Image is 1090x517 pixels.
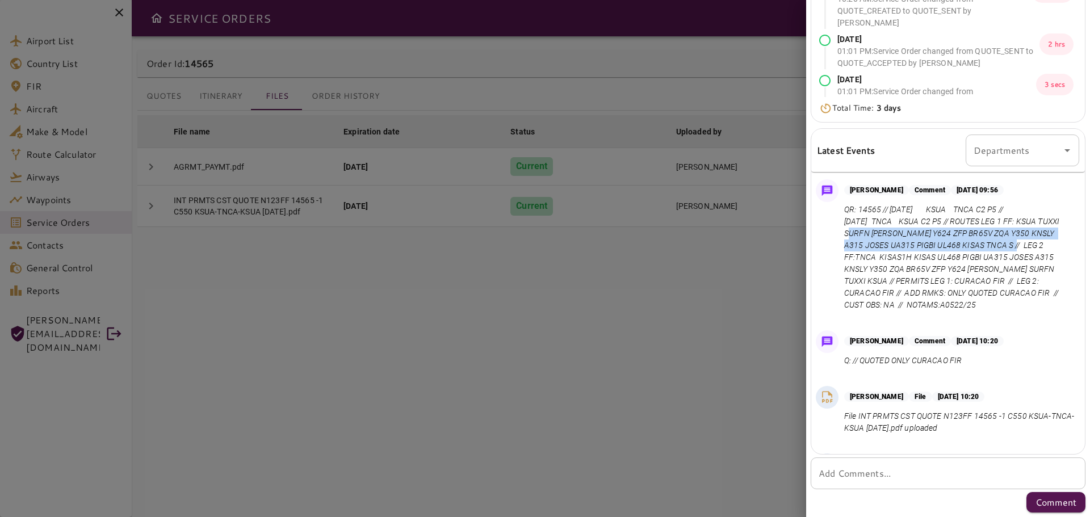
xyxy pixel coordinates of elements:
[832,102,901,114] p: Total Time:
[817,143,875,158] h6: Latest Events
[1036,74,1074,95] p: 3 secs
[909,392,932,402] p: File
[837,86,1036,121] p: 01:01 PM : Service Order changed from QUOTE_ACCEPTED to AWAITING_ASSIGNMENT by [PERSON_NAME]
[844,336,909,346] p: [PERSON_NAME]
[877,102,901,114] b: 3 days
[932,392,985,402] p: [DATE] 10:20
[837,74,1036,86] p: [DATE]
[844,185,909,195] p: [PERSON_NAME]
[844,355,1004,367] p: Q: // QUOTED ONLY CURACAO FIR
[837,33,1039,45] p: [DATE]
[819,183,835,199] img: Message Icon
[1026,492,1085,512] button: Comment
[819,389,836,406] img: PDF File
[844,204,1075,311] p: QR: 14565 // [DATE] KSUA TNCA C2 P5 // [DATE] TNCA KSUA C2 P5 // ROUTES LEG 1 FF: KSUA TUXXI SURF...
[1039,33,1074,55] p: 2 hrs
[1035,495,1076,509] p: Comment
[819,334,835,350] img: Message Icon
[844,392,909,402] p: [PERSON_NAME]
[819,103,832,114] img: Timer Icon
[844,410,1075,434] p: File INT PRMTS CST QUOTE N123FF 14565 -1 C550 KSUA-TNCA-KSUA [DATE].pdf uploaded
[909,336,951,346] p: Comment
[1059,142,1075,158] button: Open
[837,45,1039,69] p: 01:01 PM : Service Order changed from QUOTE_SENT to QUOTE_ACCEPTED by [PERSON_NAME]
[951,185,1004,195] p: [DATE] 09:56
[951,336,1004,346] p: [DATE] 10:20
[909,185,951,195] p: Comment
